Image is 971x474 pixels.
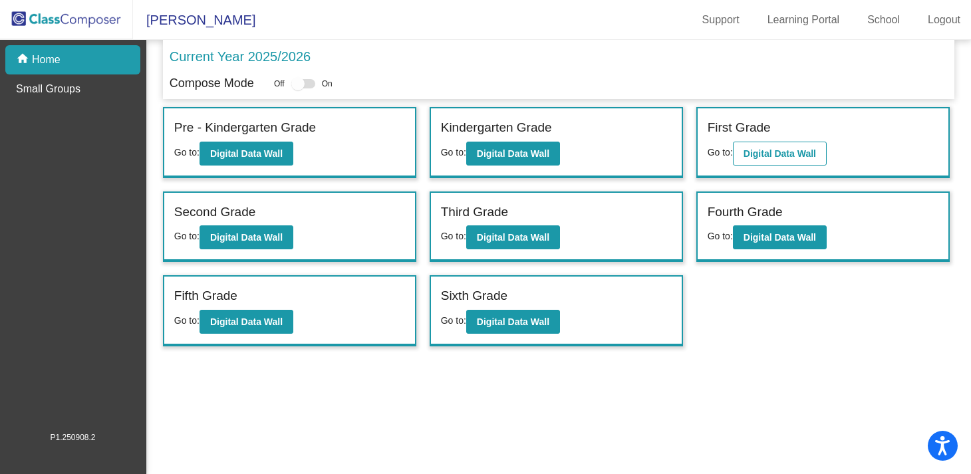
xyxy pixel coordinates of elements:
a: School [857,9,910,31]
span: Go to: [441,231,466,241]
span: Go to: [174,315,200,326]
span: [PERSON_NAME] [133,9,255,31]
span: On [322,78,333,90]
span: Go to: [441,147,466,158]
label: Second Grade [174,203,256,222]
b: Digital Data Wall [477,316,549,327]
button: Digital Data Wall [466,142,560,166]
label: Fifth Grade [174,287,237,306]
a: Learning Portal [757,9,851,31]
button: Digital Data Wall [200,310,293,334]
span: Go to: [174,231,200,241]
b: Digital Data Wall [210,148,283,159]
button: Digital Data Wall [466,310,560,334]
button: Digital Data Wall [200,142,293,166]
p: Current Year 2025/2026 [170,47,311,66]
label: Pre - Kindergarten Grade [174,118,316,138]
span: Go to: [174,147,200,158]
p: Small Groups [16,81,80,97]
b: Digital Data Wall [210,316,283,327]
label: Sixth Grade [441,287,507,306]
button: Digital Data Wall [733,225,827,249]
button: Digital Data Wall [200,225,293,249]
button: Digital Data Wall [733,142,827,166]
label: Third Grade [441,203,508,222]
p: Compose Mode [170,74,254,92]
a: Logout [917,9,971,31]
label: Kindergarten Grade [441,118,552,138]
b: Digital Data Wall [744,148,816,159]
span: Go to: [708,147,733,158]
span: Go to: [441,315,466,326]
b: Digital Data Wall [477,232,549,243]
label: Fourth Grade [708,203,783,222]
b: Digital Data Wall [744,232,816,243]
button: Digital Data Wall [466,225,560,249]
p: Home [32,52,61,68]
a: Support [692,9,750,31]
span: Off [274,78,285,90]
mat-icon: home [16,52,32,68]
label: First Grade [708,118,771,138]
b: Digital Data Wall [477,148,549,159]
span: Go to: [708,231,733,241]
b: Digital Data Wall [210,232,283,243]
